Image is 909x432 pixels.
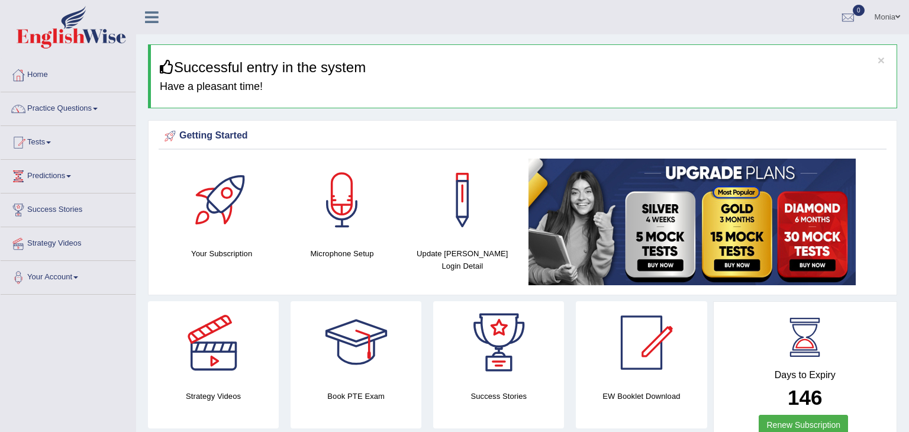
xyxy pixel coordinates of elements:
[1,126,136,156] a: Tests
[433,390,564,402] h4: Success Stories
[1,194,136,223] a: Success Stories
[148,390,279,402] h4: Strategy Videos
[528,159,856,285] img: small5.jpg
[160,81,888,93] h4: Have a pleasant time!
[576,390,707,402] h4: EW Booklet Download
[408,247,517,272] h4: Update [PERSON_NAME] Login Detail
[1,59,136,88] a: Home
[162,127,884,145] div: Getting Started
[1,92,136,122] a: Practice Questions
[878,54,885,66] button: ×
[727,370,884,381] h4: Days to Expiry
[167,247,276,260] h4: Your Subscription
[1,261,136,291] a: Your Account
[1,227,136,257] a: Strategy Videos
[1,160,136,189] a: Predictions
[853,5,865,16] span: 0
[160,60,888,75] h3: Successful entry in the system
[291,390,421,402] h4: Book PTE Exam
[288,247,396,260] h4: Microphone Setup
[788,386,822,409] b: 146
